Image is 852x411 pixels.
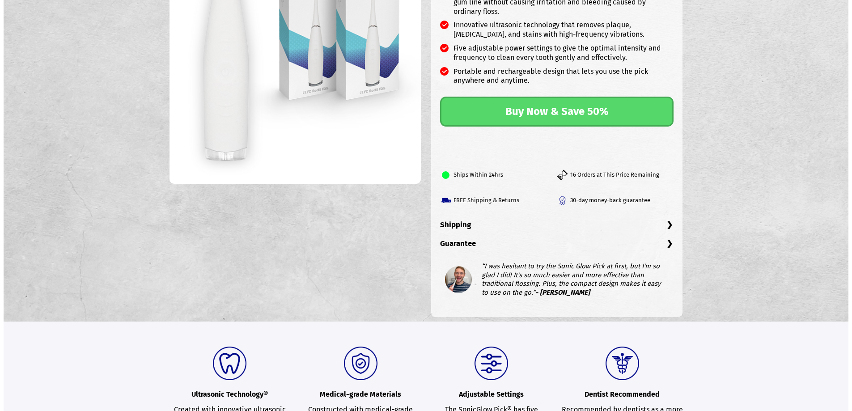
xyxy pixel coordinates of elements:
a: Buy Now & Save 50% [440,97,674,127]
b: Adjustable Settings [431,347,553,404]
b: - [PERSON_NAME] [535,288,590,297]
li: 30-day money-back guarantee [557,188,674,213]
li: Innovative ultrasonic technology that removes plaque, [MEDICAL_DATA], and stains with high-freque... [440,21,674,44]
b: Dentist Recommended [561,347,683,404]
h3: Guarantee [440,239,674,258]
li: Ships Within 24hrs [440,162,557,188]
b: Ultrasonic Technology® [169,347,291,404]
li: FREE Shipping & Returns [440,188,557,213]
b: Medical-grade Materials [300,347,422,404]
blockquote: “I was hesitant to try the Sonic Glow Pick at first, but I'm so glad I did! It's so much easier a... [482,262,668,297]
li: Five adjustable power settings to give the optimal intensity and frequency to clean every tooth g... [440,44,674,67]
li: Portable and rechargeable design that lets you use the pick anywhere and anytime. [440,67,674,90]
h3: Shipping [440,220,674,239]
li: 16 Orders at This Price Remaining [557,162,674,188]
